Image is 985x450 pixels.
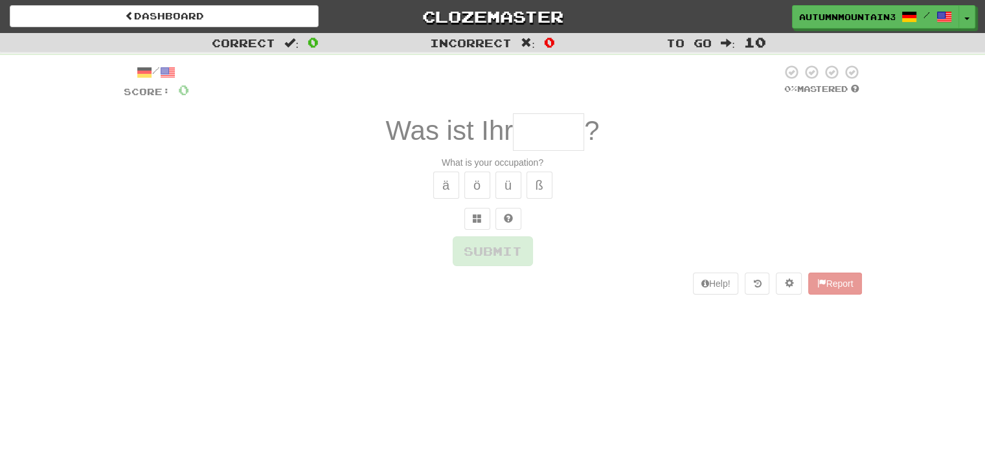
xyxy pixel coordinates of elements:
[124,156,862,169] div: What is your occupation?
[308,34,319,50] span: 0
[124,86,170,97] span: Score:
[923,10,930,19] span: /
[521,38,535,49] span: :
[784,84,797,94] span: 0 %
[495,208,521,230] button: Single letter hint - you only get 1 per sentence and score half the points! alt+h
[453,236,533,266] button: Submit
[799,11,895,23] span: AutumnMountain3695
[693,273,739,295] button: Help!
[744,34,766,50] span: 10
[464,172,490,199] button: ö
[338,5,647,28] a: Clozemaster
[792,5,959,28] a: AutumnMountain3695 /
[808,273,861,295] button: Report
[124,64,189,80] div: /
[212,36,275,49] span: Correct
[584,115,599,146] span: ?
[666,36,712,49] span: To go
[10,5,319,27] a: Dashboard
[433,172,459,199] button: ä
[526,172,552,199] button: ß
[495,172,521,199] button: ü
[745,273,769,295] button: Round history (alt+y)
[284,38,299,49] span: :
[782,84,862,95] div: Mastered
[178,82,189,98] span: 0
[464,208,490,230] button: Switch sentence to multiple choice alt+p
[544,34,555,50] span: 0
[430,36,512,49] span: Incorrect
[721,38,735,49] span: :
[385,115,513,146] span: Was ist Ihr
